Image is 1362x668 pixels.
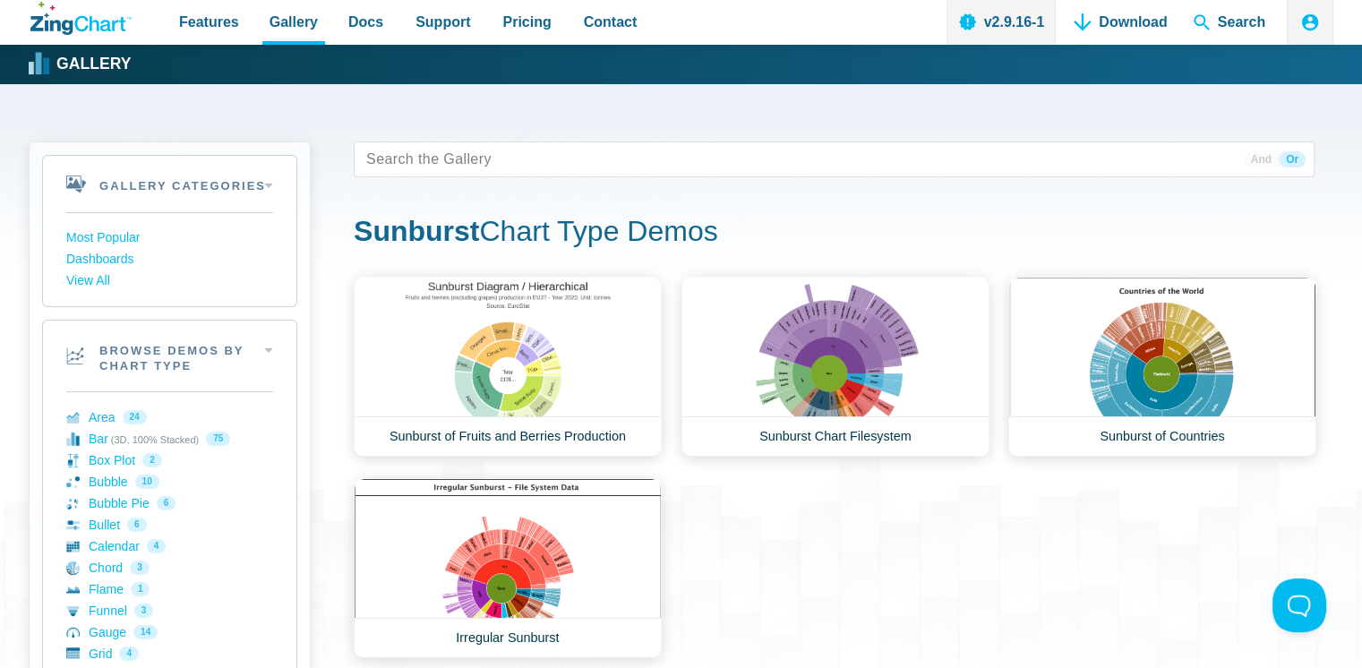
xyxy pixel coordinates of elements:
span: Or [1279,151,1306,167]
a: Most Popular [66,227,273,249]
span: Contact [584,10,638,34]
a: ZingChart Logo. Click to return to the homepage [30,2,132,35]
strong: Sunburst [354,215,479,247]
a: Sunburst of Fruits and Berries Production [354,277,662,457]
a: View All [66,270,273,292]
span: Support [415,10,470,34]
h2: Gallery Categories [43,156,296,212]
a: Dashboards [66,249,273,270]
span: Gallery [270,10,318,34]
span: Docs [348,10,383,34]
h1: Chart Type Demos [354,213,1315,253]
strong: Gallery [56,56,131,73]
a: Irregular Sunburst [354,478,662,658]
span: And [1244,151,1279,167]
a: Sunburst Chart Filesystem [681,277,989,457]
span: Features [179,10,239,34]
a: Gallery [30,51,131,78]
a: Sunburst of Countries [1008,277,1316,457]
iframe: Toggle Customer Support [1272,578,1326,632]
span: Pricing [502,10,551,34]
h2: Browse Demos By Chart Type [43,321,296,392]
